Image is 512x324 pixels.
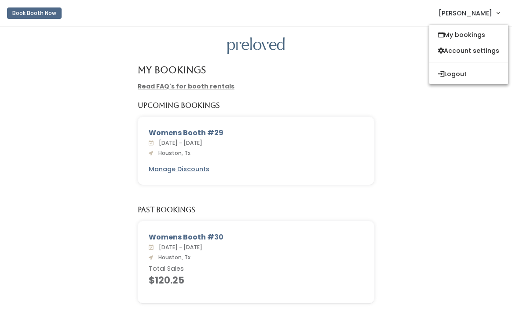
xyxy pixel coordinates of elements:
a: My bookings [429,27,508,43]
span: Houston, Tx [155,254,190,261]
span: [PERSON_NAME] [439,8,492,18]
h5: Past Bookings [138,206,195,214]
img: preloved logo [227,37,285,55]
button: Logout [429,66,508,82]
a: Read FAQ's for booth rentals [138,82,234,91]
h5: Upcoming Bookings [138,102,220,110]
span: Houston, Tx [155,149,190,157]
a: Account settings [429,43,508,59]
a: Manage Discounts [149,165,209,174]
button: Book Booth Now [7,7,62,19]
a: [PERSON_NAME] [430,4,508,22]
a: Book Booth Now [7,4,62,23]
div: Womens Booth #30 [149,232,363,243]
h4: My Bookings [138,65,206,75]
h6: Total Sales [149,265,363,272]
span: [DATE] - [DATE] [155,243,202,251]
span: [DATE] - [DATE] [155,139,202,147]
u: Manage Discounts [149,165,209,173]
div: Womens Booth #29 [149,128,363,138]
h4: $120.25 [149,275,363,285]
